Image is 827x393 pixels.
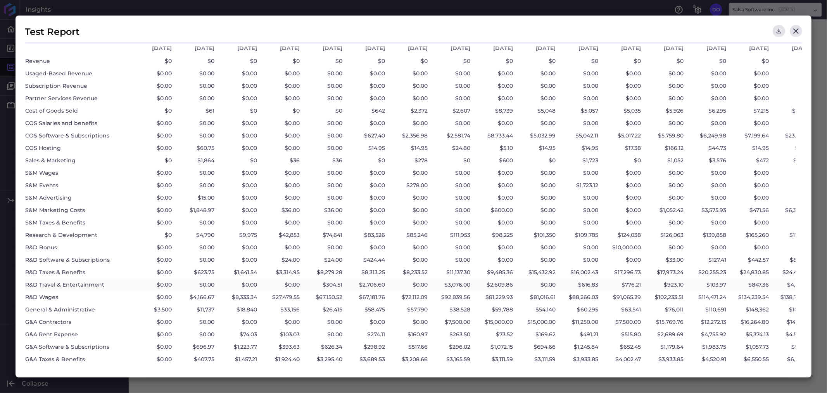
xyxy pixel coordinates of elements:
div: $0.00 [385,216,428,229]
div: $1,052 [641,154,684,167]
div: $0.00 [641,179,684,191]
div: $0.00 [684,191,727,204]
div: $0.00 [428,167,471,179]
div: $6,249.98 [684,129,727,142]
div: $0.00 [599,92,641,104]
div: $0.00 [172,80,215,92]
div: $10,000.00 [599,241,641,254]
div: $0 [385,55,428,67]
div: $0.00 [172,167,215,179]
div: $0 [129,154,172,167]
div: Revenue [25,55,129,67]
div: $0.00 [428,216,471,229]
div: $0.00 [513,179,556,191]
div: $8,313.25 [343,266,385,278]
div: $127.41 [684,254,727,266]
div: $0.00 [641,241,684,254]
div: $14.95 [513,142,556,154]
div: $0.00 [215,179,257,191]
div: $0.00 [129,204,172,216]
div: $888.07 [769,254,812,266]
div: $0.00 [385,92,428,104]
div: $111,953 [428,229,471,241]
div: $278 [385,154,428,167]
div: $0.00 [513,167,556,179]
div: $3,575.93 [684,204,727,216]
div: $8,279.28 [300,266,343,278]
div: $0.00 [300,191,343,204]
div: $0.00 [599,67,641,80]
div: $0.00 [215,167,257,179]
div: $0.00 [556,204,599,216]
div: S&M Marketing Costs [25,204,129,216]
div: $0.00 [513,216,556,229]
div: $1,641.54 [215,266,257,278]
div: $0.00 [343,216,385,229]
div: $165,260 [727,229,769,241]
div: $0.00 [684,241,727,254]
div: $2,372 [385,104,428,117]
div: $0.00 [727,117,769,129]
div: $0.00 [343,117,385,129]
div: $0.00 [343,167,385,179]
div: $0.00 [343,191,385,204]
div: $5,042.11 [556,129,599,142]
div: $0.00 [513,191,556,204]
div: Cost of Goods Sold [25,104,129,117]
div: $0.00 [129,129,172,142]
div: $0.00 [129,80,172,92]
div: $23,197 [769,104,812,117]
div: $0.00 [428,67,471,80]
div: $23,181.66 [769,129,812,142]
div: $0.00 [727,179,769,191]
div: $0.00 [385,241,428,254]
div: $0.00 [385,80,428,92]
div: $0.00 [385,254,428,266]
div: $0.00 [129,117,172,129]
div: $2,356.98 [385,129,428,142]
div: S&M Advertising [25,191,129,204]
div: $627.40 [343,129,385,142]
div: $0.00 [428,254,471,266]
div: $0.00 [556,241,599,254]
div: $0.00 [172,67,215,80]
div: $0.00 [428,241,471,254]
div: $6,308.08 [769,204,812,216]
div: $0.00 [769,117,812,129]
div: $101,350 [513,229,556,241]
div: $0.00 [300,129,343,142]
div: $600.00 [471,204,513,216]
div: $0.00 [129,266,172,278]
div: $0.00 [129,241,172,254]
div: $1,848.97 [172,204,215,216]
div: $42,853 [257,229,300,241]
div: $6,308 [769,154,812,167]
div: $0.00 [641,216,684,229]
div: $15.00 [172,191,215,204]
div: $0.00 [257,67,300,80]
div: $0.00 [471,92,513,104]
div: $0.00 [769,241,812,254]
div: $0 [428,55,471,67]
div: $0.00 [129,142,172,154]
div: $0.00 [215,241,257,254]
div: $0.00 [471,80,513,92]
div: $1,723.12 [556,179,599,191]
div: $0.00 [641,80,684,92]
div: $0 [257,104,300,117]
div: $0 [343,154,385,167]
div: $0.00 [300,167,343,179]
div: $0.00 [727,216,769,229]
div: $8,233.52 [385,266,428,278]
div: $0.00 [129,216,172,229]
div: $0 [727,55,769,67]
div: $0.00 [641,191,684,204]
div: $24.80 [428,142,471,154]
div: $0.00 [215,142,257,154]
div: $0 [215,154,257,167]
div: $44.73 [684,142,727,154]
div: $0.00 [172,216,215,229]
div: $0.00 [428,204,471,216]
div: $0.00 [599,191,641,204]
div: $0.00 [769,80,812,92]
